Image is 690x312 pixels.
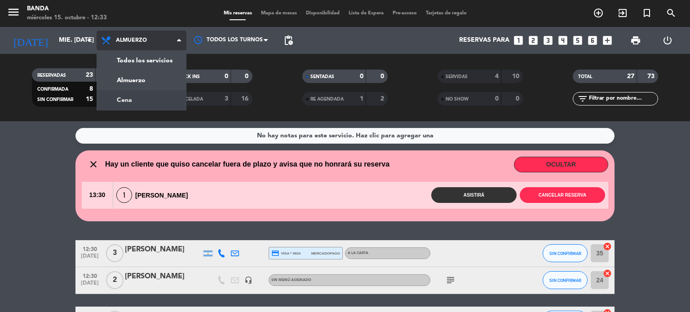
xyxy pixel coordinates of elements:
[311,250,340,256] span: mercadopago
[549,278,581,283] span: SIN CONFIRMAR
[106,271,124,289] span: 2
[516,96,521,102] strong: 0
[79,270,101,281] span: 12:30
[97,51,186,70] a: Todos los servicios
[301,11,344,16] span: Disponibilidad
[37,97,73,102] span: SIN CONFIRMAR
[113,187,196,203] div: [PERSON_NAME]
[86,72,93,78] strong: 23
[495,73,499,79] strong: 4
[360,96,363,102] strong: 1
[105,158,389,170] span: Hay un cliente que quiso cancelar fuera de plazo y avisa que no honrará su reserva
[219,11,257,16] span: Mis reservas
[97,90,186,110] a: Cena
[666,8,677,18] i: search
[7,31,54,50] i: [DATE]
[641,8,652,18] i: turned_in_not
[520,187,605,203] button: Cancelar reserva
[37,87,68,92] span: CONFIRMADA
[459,37,509,44] span: Reservas para
[79,253,101,264] span: [DATE]
[82,182,113,209] span: 13:30
[257,131,433,141] div: No hay notas para este servicio. Haz clic para agregar una
[513,35,524,46] i: looks_one
[125,271,201,282] div: [PERSON_NAME]
[89,86,93,92] strong: 8
[446,97,469,101] span: NO SHOW
[283,35,294,46] span: pending_actions
[421,11,471,16] span: Tarjetas de regalo
[271,249,301,257] span: visa * 0834
[7,5,20,19] i: menu
[602,35,613,46] i: add_box
[86,96,93,102] strong: 15
[225,73,228,79] strong: 0
[593,8,604,18] i: add_circle_outline
[380,73,386,79] strong: 0
[542,35,554,46] i: looks_3
[495,96,499,102] strong: 0
[647,73,656,79] strong: 73
[37,73,66,78] span: RESERVADAS
[446,75,468,79] span: SERVIDAS
[514,157,608,172] button: OCULTAR
[27,13,107,22] div: miércoles 15. octubre - 12:33
[310,75,334,79] span: SENTADAS
[344,11,388,16] span: Lista de Espera
[360,73,363,79] strong: 0
[245,73,250,79] strong: 0
[662,35,673,46] i: power_settings_new
[557,35,569,46] i: looks_4
[587,35,598,46] i: looks_6
[388,11,421,16] span: Pre-acceso
[577,93,588,104] i: filter_list
[225,96,228,102] strong: 3
[543,271,588,289] button: SIN CONFIRMAR
[175,97,203,101] span: CANCELADA
[79,243,101,254] span: 12:30
[603,269,612,278] i: cancel
[512,73,521,79] strong: 10
[527,35,539,46] i: looks_two
[79,280,101,290] span: [DATE]
[445,275,456,286] i: subject
[88,159,99,170] i: close
[431,187,517,203] button: Asistirá
[7,5,20,22] button: menu
[380,96,386,102] strong: 2
[572,35,584,46] i: looks_5
[310,97,344,101] span: RE AGENDADA
[543,244,588,262] button: SIN CONFIRMAR
[627,73,634,79] strong: 27
[588,94,658,104] input: Filtrar por nombre...
[27,4,107,13] div: Banda
[271,278,311,282] span: Sin menú asignado
[241,96,250,102] strong: 16
[257,11,301,16] span: Mapa de mesas
[97,70,186,90] a: Almuerzo
[630,35,641,46] span: print
[578,75,592,79] span: TOTAL
[125,244,201,255] div: [PERSON_NAME]
[271,249,279,257] i: credit_card
[244,276,252,284] i: headset_mic
[549,251,581,256] span: SIN CONFIRMAR
[84,35,94,46] i: arrow_drop_down
[603,242,612,251] i: cancel
[116,37,147,44] span: Almuerzo
[106,244,124,262] span: 3
[116,187,132,203] span: 1
[651,27,683,54] div: LOG OUT
[175,75,200,79] span: CHECK INS
[617,8,628,18] i: exit_to_app
[348,251,368,255] span: A LA CARTA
